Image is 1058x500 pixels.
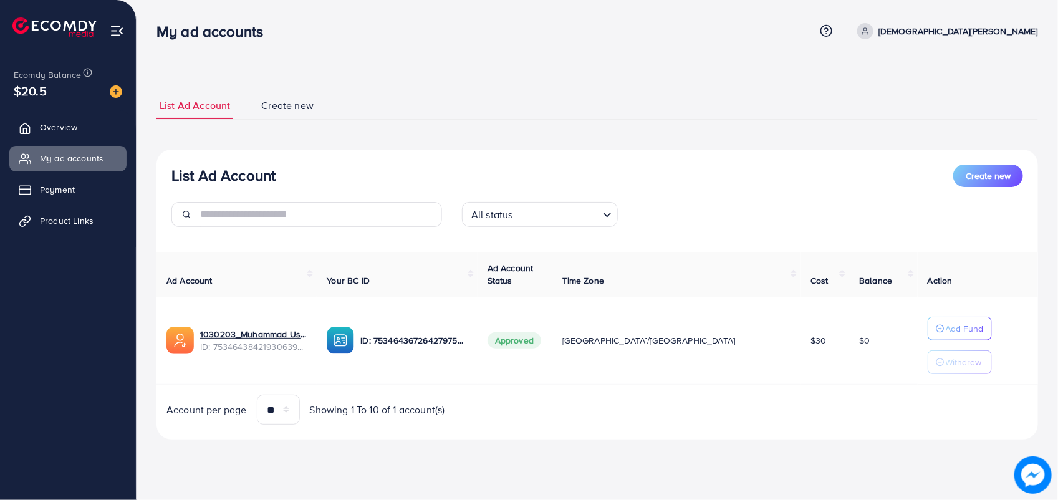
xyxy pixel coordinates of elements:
[166,327,194,354] img: ic-ads-acc.e4c84228.svg
[160,99,230,113] span: List Ad Account
[40,152,103,165] span: My ad accounts
[928,350,992,374] button: Withdraw
[166,274,213,287] span: Ad Account
[171,166,276,185] h3: List Ad Account
[156,22,273,41] h3: My ad accounts
[562,334,736,347] span: [GEOGRAPHIC_DATA]/[GEOGRAPHIC_DATA]
[40,121,77,133] span: Overview
[200,340,307,353] span: ID: 7534643842193063943
[852,23,1038,39] a: [DEMOGRAPHIC_DATA][PERSON_NAME]
[9,208,127,233] a: Product Links
[200,328,307,353] div: <span class='underline'>1030203_Muhammad Usman_1754296073204</span></br>7534643842193063943
[488,332,541,349] span: Approved
[327,327,354,354] img: ic-ba-acc.ded83a64.svg
[110,24,124,38] img: menu
[9,146,127,171] a: My ad accounts
[517,203,598,224] input: Search for option
[946,355,982,370] p: Withdraw
[488,262,534,287] span: Ad Account Status
[14,82,47,100] span: $20.5
[462,202,618,227] div: Search for option
[966,170,1011,182] span: Create new
[928,274,953,287] span: Action
[810,274,829,287] span: Cost
[40,214,94,227] span: Product Links
[110,85,122,98] img: image
[14,69,81,81] span: Ecomdy Balance
[327,274,370,287] span: Your BC ID
[261,99,314,113] span: Create new
[469,206,516,224] span: All status
[562,274,604,287] span: Time Zone
[859,274,892,287] span: Balance
[1014,456,1052,494] img: image
[878,24,1038,39] p: [DEMOGRAPHIC_DATA][PERSON_NAME]
[9,177,127,202] a: Payment
[200,328,307,340] a: 1030203_Muhammad Usman_1754296073204
[810,334,826,347] span: $30
[166,403,247,417] span: Account per page
[953,165,1023,187] button: Create new
[12,17,97,37] img: logo
[9,115,127,140] a: Overview
[928,317,992,340] button: Add Fund
[360,333,467,348] p: ID: 7534643672642797586
[859,334,870,347] span: $0
[946,321,984,336] p: Add Fund
[310,403,445,417] span: Showing 1 To 10 of 1 account(s)
[40,183,75,196] span: Payment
